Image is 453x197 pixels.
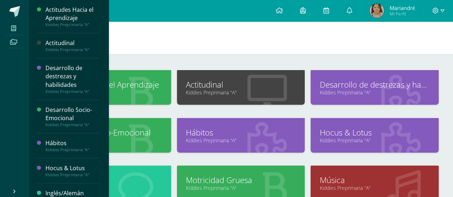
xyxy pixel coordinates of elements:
a: Kiddies Preprimaria "A" [186,89,296,96]
a: HábitosKiddies Preprimaria "A" [45,139,100,152]
span: Mi Perfil [389,11,415,17]
div: Kiddies Preprimaria "A" [45,172,100,177]
a: Kiddies Preprimaria "A" [186,137,296,144]
a: Hábitos [186,127,296,138]
a: Kiddies Preprimaria "A" [186,184,296,191]
a: Motricidad Gruesa [186,174,296,186]
a: Kiddies Preprimaria "A" [319,89,430,96]
div: Kiddies Preprimaria "A" [45,122,100,127]
div: Actitudinal [45,39,100,47]
a: Desarrollo Socio-EmocionalKiddies Preprimaria "A" [45,106,100,127]
a: ActitudinalKiddies Preprimaria "A" [45,39,100,52]
img: c08031320184e2b9f8ce98e054d03d95.png [370,4,384,18]
a: Desarrollo de destrezas y habilidades [319,79,430,90]
div: Kiddies Preprimaria "A" [45,47,100,52]
div: Actitudes Hacia el Aprendizaje [45,6,100,22]
a: Desarrollo de destrezas y habilidadesKiddies Preprimaria "A" [45,64,100,94]
div: Desarrollo Socio-Emocional [45,106,100,122]
div: Kiddies Preprimaria "A" [45,22,100,27]
a: Hocus & LotusKiddies Preprimaria "A" [45,164,100,177]
span: Mariandré [389,4,415,11]
a: Hocus & Lotus [319,127,430,138]
div: Hábitos [45,139,100,147]
div: Kiddies Preprimaria "A" [45,89,100,94]
a: Actitudinal [186,79,296,90]
a: Kiddies Preprimaria "A" [319,137,430,144]
a: Actitudes Hacia el AprendizajeKiddies Preprimaria "A" [45,6,100,27]
div: Kiddies Preprimaria "A" [45,147,100,152]
div: Desarrollo de destrezas y habilidades [45,64,100,89]
div: Hocus & Lotus [45,164,100,172]
a: Kiddies Preprimaria "A" [319,184,430,191]
a: Música [319,174,430,186]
